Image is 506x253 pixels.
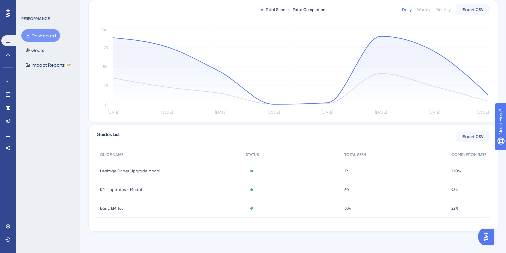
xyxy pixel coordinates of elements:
span: 19 [344,168,348,174]
tspan: 100 [101,28,108,33]
tspan: 0 [105,103,108,107]
tspan: [DATE] [375,110,387,115]
span: Basic EM Tour [100,206,125,211]
div: PERFORMANCE [21,16,50,21]
tspan: [DATE] [268,110,280,115]
span: KPI - updates - Modal [100,187,142,192]
span: Export CSV [462,7,484,12]
span: COMPLETION RATE [451,152,486,157]
span: Leakage Finder Upgrade Modal [100,168,160,174]
tspan: [DATE] [108,110,119,115]
span: 100% [451,168,461,174]
iframe: UserGuiding AI Assistant Launcher [478,227,498,247]
div: Weekly [417,7,430,12]
button: Impact ReportsBETA [21,59,76,71]
button: Goals [21,44,48,56]
tspan: 75 [104,45,108,50]
span: 98% [451,187,459,192]
tspan: [DATE] [429,110,440,115]
button: Export CSV [456,4,490,15]
span: Export CSV [462,134,484,139]
span: Need Help? [16,2,42,10]
span: 304 [344,206,351,211]
div: Total Seen [261,7,285,12]
span: Guides List [97,131,120,143]
button: Export CSV [456,131,490,142]
tspan: [DATE] [215,110,226,115]
tspan: [DATE] [322,110,333,115]
div: BETA [66,63,72,67]
span: GUIDE NAME [100,152,123,157]
tspan: 50 [103,64,108,69]
span: 60 [344,187,349,192]
tspan: [DATE] [477,110,489,115]
span: TOTAL SEEN [344,152,366,157]
button: Dashboard [21,29,60,42]
span: 22% [451,206,458,211]
div: Monthly [436,7,451,12]
tspan: 25 [104,83,108,88]
div: Daily [402,7,412,12]
div: Total Completion [288,7,325,12]
tspan: [DATE] [161,110,173,115]
span: STATUS [246,152,259,157]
